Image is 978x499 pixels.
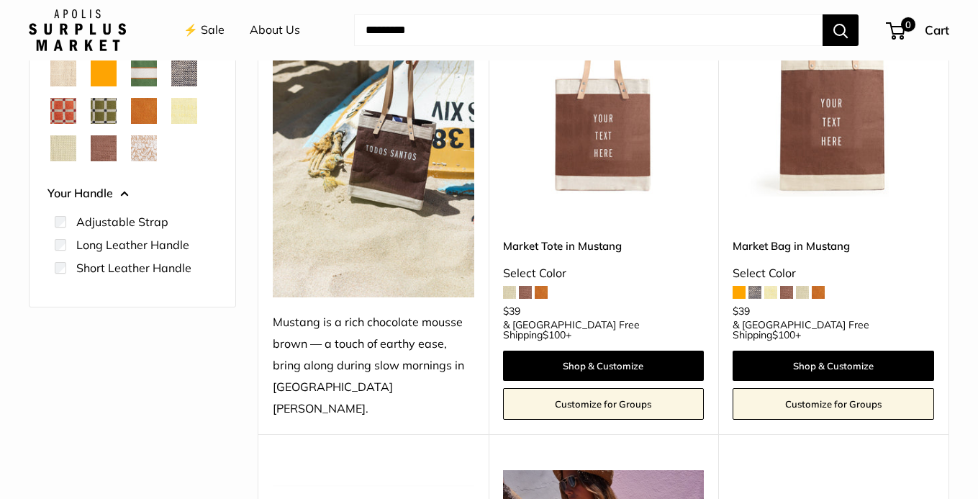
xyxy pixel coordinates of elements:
[250,19,300,41] a: About Us
[50,98,76,124] button: Chenille Window Brick
[733,238,934,254] a: Market Bag in Mustang
[503,263,705,284] div: Select Color
[733,388,934,420] a: Customize for Groups
[131,135,157,161] button: White Porcelain
[91,98,117,124] button: Chenille Window Sage
[503,238,705,254] a: Market Tote in Mustang
[503,320,705,340] span: & [GEOGRAPHIC_DATA] Free Shipping +
[29,9,126,51] img: Apolis: Surplus Market
[503,305,520,318] span: $39
[354,14,823,46] input: Search...
[772,328,795,341] span: $100
[733,263,934,284] div: Select Color
[184,19,225,41] a: ⚡️ Sale
[901,17,915,32] span: 0
[76,236,189,253] label: Long Leather Handle
[503,388,705,420] a: Customize for Groups
[50,135,76,161] button: Mint Sorbet
[76,213,168,230] label: Adjustable Strap
[47,183,217,204] button: Your Handle
[131,60,157,86] button: Court Green
[171,98,197,124] button: Daisy
[171,60,197,86] button: Chambray
[131,98,157,124] button: Cognac
[925,22,949,37] span: Cart
[733,320,934,340] span: & [GEOGRAPHIC_DATA] Free Shipping +
[887,19,949,42] a: 0 Cart
[91,135,117,161] button: Mustang
[823,14,859,46] button: Search
[543,328,566,341] span: $100
[273,312,474,420] div: Mustang is a rich chocolate mousse brown — a touch of earthy ease, bring along during slow mornin...
[91,60,117,86] button: Orange
[733,305,750,318] span: $39
[503,351,705,381] a: Shop & Customize
[76,259,191,277] label: Short Leather Handle
[733,351,934,381] a: Shop & Customize
[50,60,76,86] button: Natural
